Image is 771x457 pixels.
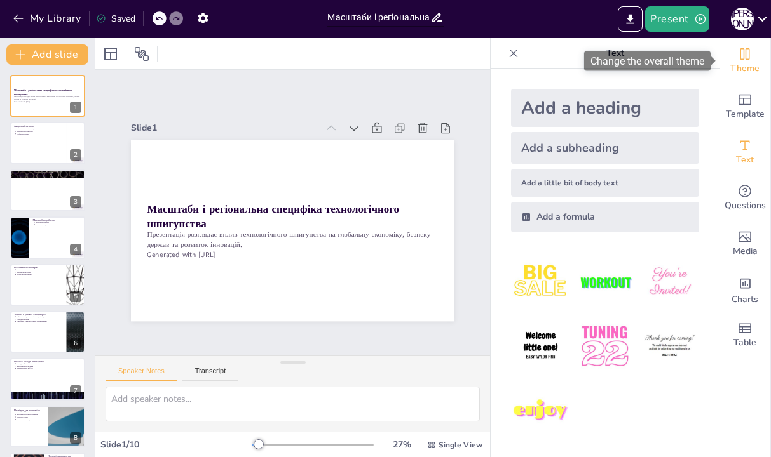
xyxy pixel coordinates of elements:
[100,439,252,451] div: Slide 1 / 10
[645,6,709,32] button: Present
[327,8,430,27] input: Insert title
[17,128,62,130] p: Технологічна інформація є важливим ресурсом
[10,169,85,211] div: 3
[17,416,44,418] p: Падіння довіри
[511,132,699,164] div: Add a subheading
[10,122,85,164] div: 2
[736,153,754,167] span: Text
[725,199,766,213] span: Questions
[17,365,81,368] p: Вербування інсайдерів
[511,317,570,376] img: 4.jpeg
[125,140,244,297] div: Slide 1
[732,293,758,307] span: Charts
[10,216,85,258] div: 4
[14,96,81,100] p: Презентація розглядає вплив технологічного шпигунства на глобальну економіку, безпеку держав та р...
[17,130,62,133] p: Боротьба за технології
[17,133,62,135] p: Глобальні ризики
[720,38,770,84] div: Change the overall theme
[618,6,643,32] button: Export to PowerPoint
[70,244,81,255] div: 4
[70,149,81,161] div: 2
[17,315,62,318] p: Кібератаки в [GEOGRAPHIC_DATA]
[511,169,699,197] div: Add a little bit of body text
[511,381,570,440] img: 7.jpeg
[731,8,754,30] div: А [PERSON_NAME]
[106,367,177,381] button: Speaker Notes
[70,385,81,397] div: 7
[32,218,81,222] p: Масштаби проблеми
[14,408,44,412] p: Наслідки для економіки
[14,265,63,269] p: Регіональна специфіка
[14,100,81,103] p: Generated with [URL]
[720,175,770,221] div: Get real-time input from your audience
[733,244,758,258] span: Media
[14,313,63,317] p: Україна в умовах кіберзагроз
[36,223,81,226] p: Основні методи шпигунства
[386,439,417,451] div: 27 %
[731,6,754,32] button: А [PERSON_NAME]
[730,62,760,76] span: Theme
[10,75,85,117] div: 1
[584,51,711,71] div: Change the overall theme
[70,338,81,349] div: 6
[17,268,62,271] p: Головні мішені
[511,202,699,232] div: Add a formula
[10,406,85,447] div: 8
[36,222,81,224] p: Економічні збитки
[221,105,408,352] p: Презентація розглядає вплив технологічного шпигунства на глобальну економіку, безпеку держав та р...
[70,102,81,113] div: 1
[511,89,699,127] div: Add a heading
[10,358,85,400] div: 7
[100,44,121,64] div: Layout
[720,129,770,175] div: Add text boxes
[17,174,81,176] p: Визначення технологічного шпигунства
[17,273,62,275] p: Російська специфіка
[733,336,756,350] span: Table
[10,311,85,353] div: 6
[14,89,72,96] strong: Масштаби і регіональна специфіка технологічного шпигунства
[524,38,707,69] p: Text
[720,267,770,312] div: Add charts and graphs
[575,253,634,312] img: 2.jpeg
[17,368,81,370] p: Інтелектуальні пастки
[10,264,85,306] div: 5
[726,107,765,121] span: Template
[70,291,81,302] div: 5
[70,432,81,444] div: 8
[17,176,81,179] p: Суб'єкти шпигунства
[134,46,149,62] span: Position
[182,367,239,381] button: Transcript
[640,253,699,312] img: 3.jpeg
[439,440,482,450] span: Single View
[17,363,81,366] p: Методи кібершпигунства
[511,253,570,312] img: 1.jpeg
[6,44,88,65] button: Add slide
[14,360,81,364] p: Основні методи шпигунства
[17,179,81,182] p: Економічні та стратегічні переваги
[720,84,770,129] div: Add ready made slides
[17,318,62,321] p: Гібридна агресія
[10,8,86,29] button: My Library
[17,413,44,416] p: Втрата конкурентних переваг
[640,317,699,376] img: 6.jpeg
[17,418,44,421] p: Зниження інноваційності
[36,226,81,228] p: Цільові регіони
[96,13,135,25] div: Saved
[720,312,770,358] div: Add a table
[70,196,81,208] div: 3
[198,120,358,341] strong: Масштаби і регіональна специфіка технологічного шпигунства
[575,317,634,376] img: 5.jpeg
[14,171,81,175] p: Поняття технологічного шпигунства
[17,321,62,323] p: Співпраця з міжнародними організаціями
[14,124,63,128] p: Актуальність теми
[720,221,770,267] div: Add images, graphics, shapes or video
[237,117,416,358] p: Generated with [URL]
[17,271,62,274] p: Китайські програми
